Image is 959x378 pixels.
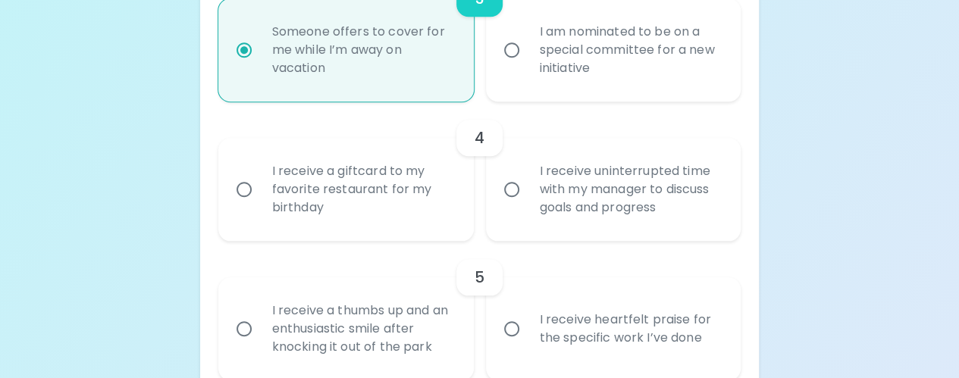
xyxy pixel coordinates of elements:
div: Someone offers to cover for me while I’m away on vacation [260,5,465,95]
div: I receive a giftcard to my favorite restaurant for my birthday [260,144,465,235]
div: choice-group-check [218,102,741,241]
h6: 5 [475,265,484,289]
h6: 4 [475,126,484,150]
div: I receive heartfelt praise for the specific work I’ve done [528,292,733,365]
div: I am nominated to be on a special committee for a new initiative [528,5,733,95]
div: I receive a thumbs up and an enthusiastic smile after knocking it out of the park [260,283,465,374]
div: I receive uninterrupted time with my manager to discuss goals and progress [528,144,733,235]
